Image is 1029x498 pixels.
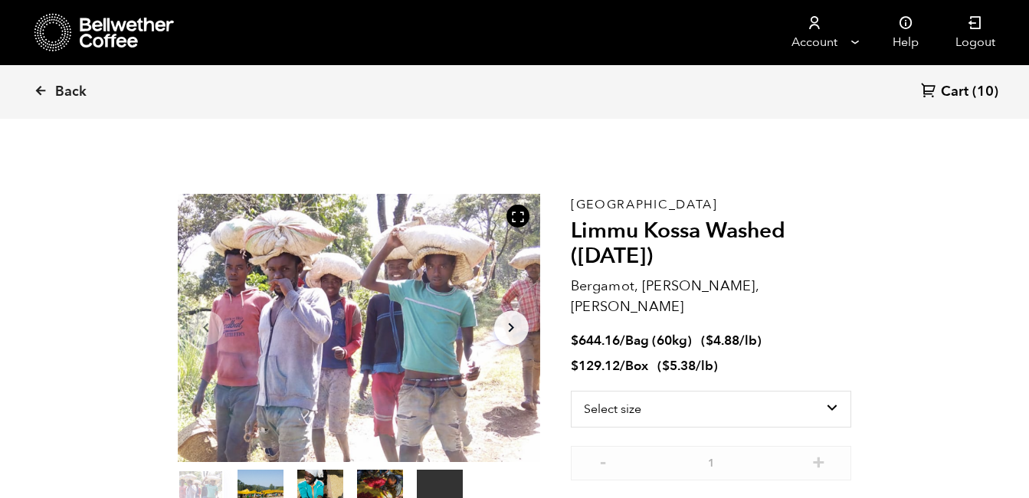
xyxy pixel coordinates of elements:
[620,357,625,375] span: /
[571,276,852,317] p: Bergamot, [PERSON_NAME], [PERSON_NAME]
[941,83,968,101] span: Cart
[55,83,87,101] span: Back
[701,332,762,349] span: ( )
[571,332,620,349] bdi: 644.16
[809,454,828,469] button: +
[571,357,578,375] span: $
[625,357,648,375] span: Box
[739,332,757,349] span: /lb
[662,357,670,375] span: $
[594,454,613,469] button: -
[620,332,625,349] span: /
[972,83,998,101] span: (10)
[657,357,718,375] span: ( )
[921,82,998,103] a: Cart (10)
[706,332,713,349] span: $
[706,332,739,349] bdi: 4.88
[662,357,696,375] bdi: 5.38
[571,357,620,375] bdi: 129.12
[625,332,692,349] span: Bag (60kg)
[696,357,713,375] span: /lb
[571,332,578,349] span: $
[571,218,852,270] h2: Limmu Kossa Washed ([DATE])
